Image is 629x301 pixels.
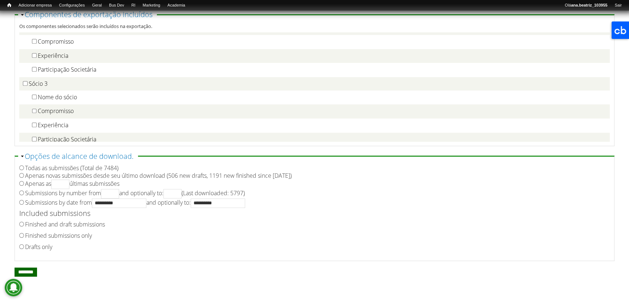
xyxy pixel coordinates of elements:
label: Participação Societária [38,65,96,73]
label: Drafts only [25,243,52,251]
label: Experiência [38,52,68,60]
a: Marketing [139,2,164,9]
label: Todas as submissões (Total de 7484) [25,164,118,172]
a: Geral [88,2,105,9]
a: Bus Dev [105,2,128,9]
label: Finished and draft submissions [25,220,105,228]
input: Submissions by number fromand optionally to:(Last downloaded: 5797) [163,189,182,198]
strong: ana.beatriz_103955 [571,3,607,7]
label: Sócio 3 [29,80,48,88]
label: Finished submissions only [25,232,92,240]
input: Submissions by number fromand optionally to:(Last downloaded: 5797) [101,189,119,198]
div: Os componentes selecionados serão incluídos na exportação. [19,23,610,32]
label: Compromisso [38,107,74,115]
label: Included submissions [19,208,598,219]
a: Sair [611,2,625,9]
input: Submissions by date fromand optionally to: [92,198,146,208]
label: Submissions by date from and optionally to: [25,198,245,206]
a: Adicionar empresa [15,2,56,9]
input: Submissions by date fromand optionally to: [191,198,245,208]
a: Início [4,2,15,9]
a: Configurações [56,2,89,9]
a: Oláana.beatriz_103955 [561,2,611,9]
a: Opções de alcance de download. [25,151,134,161]
label: Nome do sócio [38,93,77,101]
input: Apenas asúltimas submissões [51,180,69,189]
span: Início [7,3,11,8]
label: Participação Societária [38,135,96,143]
label: Experiência [38,121,68,129]
label: Apenas as últimas submissões [25,180,119,188]
label: Apenas novas submissões desde seu último download (506 new drafts, 1191 new finished since [DATE]) [25,172,292,180]
a: Componentes de exportação incluídos [25,9,153,19]
a: RI [128,2,139,9]
label: Compromisso [38,37,74,45]
a: Academia [164,2,189,9]
label: Submissions by number from and optionally to: (Last downloaded: 5797) [25,189,245,197]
